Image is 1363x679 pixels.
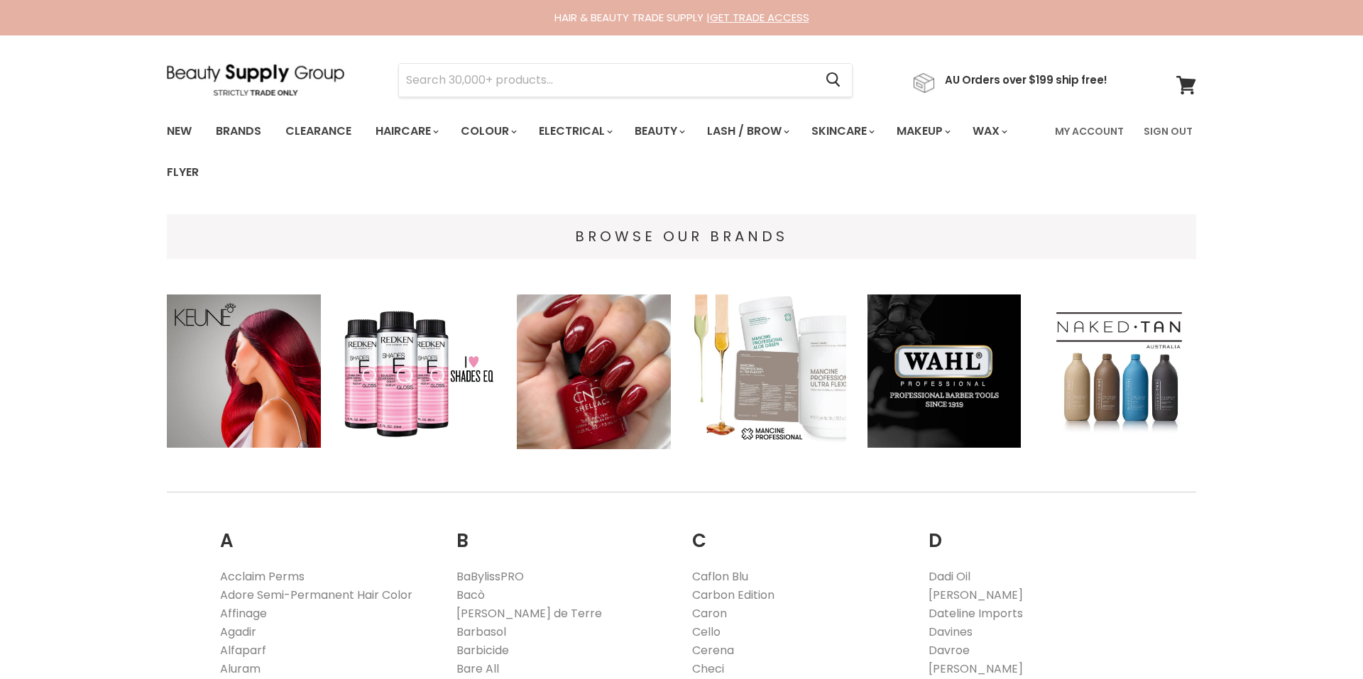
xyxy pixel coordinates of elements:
[929,568,970,585] a: Dadi Oil
[929,661,1023,677] a: [PERSON_NAME]
[456,587,485,603] a: Bacò
[814,64,852,96] button: Search
[275,116,362,146] a: Clearance
[456,568,524,585] a: BaBylissPRO
[962,116,1016,146] a: Wax
[220,624,256,640] a: Agadir
[929,587,1023,603] a: [PERSON_NAME]
[156,116,202,146] a: New
[929,624,973,640] a: Davines
[149,111,1214,193] nav: Main
[696,116,798,146] a: Lash / Brow
[399,64,814,96] input: Search
[450,116,525,146] a: Colour
[156,158,209,187] a: Flyer
[220,642,266,658] a: Alfaparf
[710,10,809,25] a: GET TRADE ACCESS
[205,116,272,146] a: Brands
[692,605,727,622] a: Caron
[167,228,1196,245] h4: BROWSE OUR BRANDS
[692,624,721,640] a: Cello
[1135,116,1201,146] a: Sign Out
[929,642,970,658] a: Davroe
[692,587,774,603] a: Carbon Edition
[886,116,959,146] a: Makeup
[365,116,447,146] a: Haircare
[220,587,412,603] a: Adore Semi-Permanent Hair Color
[456,605,602,622] a: [PERSON_NAME] de Terre
[528,116,621,146] a: Electrical
[398,63,853,97] form: Product
[692,508,907,556] h2: C
[156,111,1046,193] ul: Main menu
[220,661,261,677] a: Aluram
[456,642,509,658] a: Barbicide
[456,508,672,556] h2: B
[456,661,499,677] a: Bare All
[692,661,724,677] a: Checi
[220,605,267,622] a: Affinage
[929,508,1144,556] h2: D
[801,116,883,146] a: Skincare
[149,11,1214,25] div: HAIR & BEAUTY TRADE SUPPLY |
[929,605,1023,622] a: Dateline Imports
[220,568,305,585] a: Acclaim Perms
[692,568,748,585] a: Caflon Blu
[1046,116,1132,146] a: My Account
[220,508,435,556] h2: A
[692,642,734,658] a: Cerena
[624,116,694,146] a: Beauty
[456,624,506,640] a: Barbasol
